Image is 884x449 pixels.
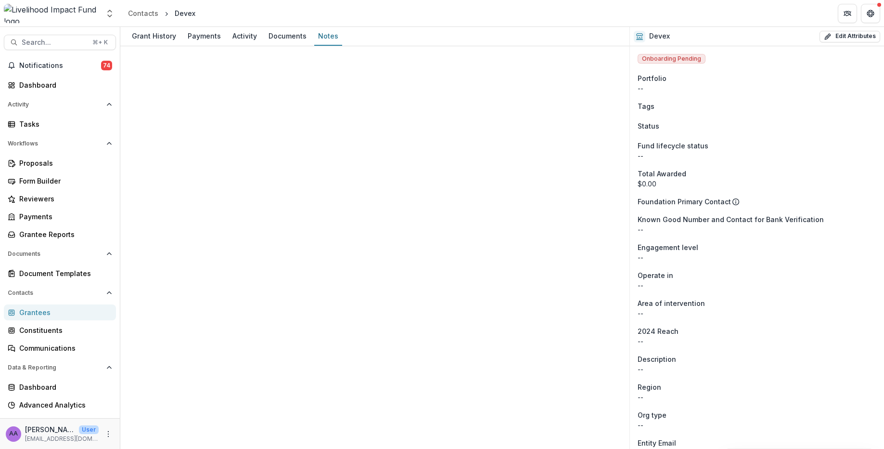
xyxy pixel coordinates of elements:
a: Constituents [4,322,116,338]
span: Engagement level [638,242,698,252]
a: Grantees [4,304,116,320]
a: Payments [4,209,116,224]
a: Reviewers [4,191,116,207]
div: Payments [184,29,225,43]
span: Org type [638,410,666,420]
a: Notes [314,27,342,46]
span: Data & Reporting [8,364,102,371]
a: Documents [265,27,310,46]
button: Open Documents [4,246,116,262]
span: Activity [8,101,102,108]
div: $0.00 [638,179,876,189]
button: Open Activity [4,97,116,112]
div: Payments [19,211,108,222]
span: Search... [22,39,87,47]
span: Fund lifecycle status [638,141,708,151]
div: Grant History [128,29,180,43]
span: Operate in [638,270,673,280]
p: Foundation Primary Contact [638,197,731,207]
a: Dashboard [4,77,116,93]
p: [EMAIL_ADDRESS][DOMAIN_NAME] [25,435,99,443]
a: Form Builder [4,173,116,189]
button: Open Contacts [4,285,116,301]
nav: breadcrumb [124,6,199,20]
button: Get Help [861,4,880,23]
div: Advanced Analytics [19,400,108,410]
a: Contacts [124,6,162,20]
span: Status [638,121,659,131]
div: Communications [19,343,108,353]
p: -- [638,364,876,374]
button: Open Data & Reporting [4,360,116,375]
p: -- [638,224,876,235]
h2: Devex [649,32,670,40]
span: Total Awarded [638,169,686,179]
div: Grantees [19,307,108,317]
button: More [102,428,114,440]
a: Payments [184,27,225,46]
a: Tasks [4,116,116,132]
span: Area of intervention [638,298,705,308]
p: [PERSON_NAME] [25,424,75,435]
span: Contacts [8,290,102,296]
p: -- [638,83,876,93]
div: Activity [229,29,261,43]
a: Proposals [4,155,116,171]
span: Onboarding Pending [638,54,705,64]
button: Open Workflows [4,136,116,151]
span: Documents [8,251,102,257]
div: Documents [265,29,310,43]
p: User [79,425,99,434]
a: Grant History [128,27,180,46]
span: Region [638,382,661,392]
button: Open entity switcher [103,4,116,23]
div: Reviewers [19,194,108,204]
a: Communications [4,340,116,356]
button: Search... [4,35,116,50]
p: -- [638,392,876,402]
p: -- [638,280,876,291]
div: Dashboard [19,80,108,90]
p: -- [638,252,876,263]
div: Dashboard [19,382,108,392]
img: Livelihood Impact Fund logo [4,4,99,23]
button: Partners [838,4,857,23]
a: Document Templates [4,265,116,281]
button: Notifications74 [4,58,116,73]
span: Known Good Number and Contact for Bank Verification [638,214,824,224]
span: Portfolio [638,73,666,83]
button: Edit Attributes [820,31,880,42]
span: Description [638,354,676,364]
p: -- [638,151,876,161]
div: Devex [175,8,195,18]
a: Activity [229,27,261,46]
span: 2024 Reach [638,326,679,336]
span: Notifications [19,62,101,70]
span: Tags [638,101,654,111]
a: Grantee Reports [4,226,116,242]
div: Notes [314,29,342,43]
div: Grantee Reports [19,229,108,239]
div: Contacts [128,8,158,18]
div: Form Builder [19,176,108,186]
span: Workflows [8,140,102,147]
div: ⌘ + K [90,37,110,48]
div: Constituents [19,325,108,335]
a: Dashboard [4,379,116,395]
p: -- [638,420,876,430]
span: 74 [101,61,112,70]
div: Tasks [19,119,108,129]
div: Proposals [19,158,108,168]
div: Aude Anquetil [9,431,18,437]
p: -- [638,308,876,318]
div: Document Templates [19,268,108,278]
p: -- [638,336,876,346]
div: Data Report [19,418,108,428]
span: Entity Email [638,438,676,448]
a: Data Report [4,415,116,431]
a: Advanced Analytics [4,397,116,413]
